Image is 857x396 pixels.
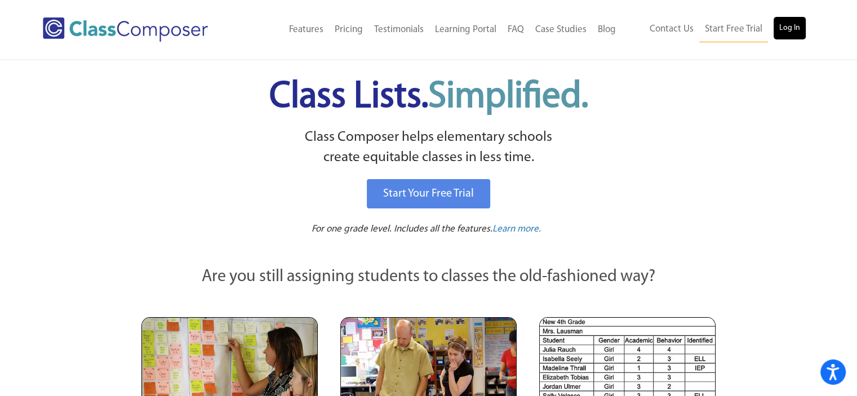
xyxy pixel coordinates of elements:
span: Start Your Free Trial [383,188,474,199]
span: Class Lists. [269,79,588,115]
a: Features [283,17,329,42]
a: Testimonials [368,17,429,42]
span: Learn more. [492,224,541,234]
a: Contact Us [644,17,699,42]
p: Class Composer helps elementary schools create equitable classes in less time. [140,127,718,168]
span: Simplified. [428,79,588,115]
a: Start Your Free Trial [367,179,490,208]
a: Pricing [329,17,368,42]
a: Log In [774,17,806,39]
nav: Header Menu [621,17,806,42]
a: Blog [592,17,621,42]
a: Learning Portal [429,17,502,42]
a: Case Studies [530,17,592,42]
a: Learn more. [492,223,541,237]
a: Start Free Trial [699,17,768,42]
img: Class Composer [43,17,208,42]
p: Are you still assigning students to classes the old-fashioned way? [141,265,716,290]
nav: Header Menu [244,17,621,42]
span: For one grade level. Includes all the features. [312,224,492,234]
a: FAQ [502,17,530,42]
